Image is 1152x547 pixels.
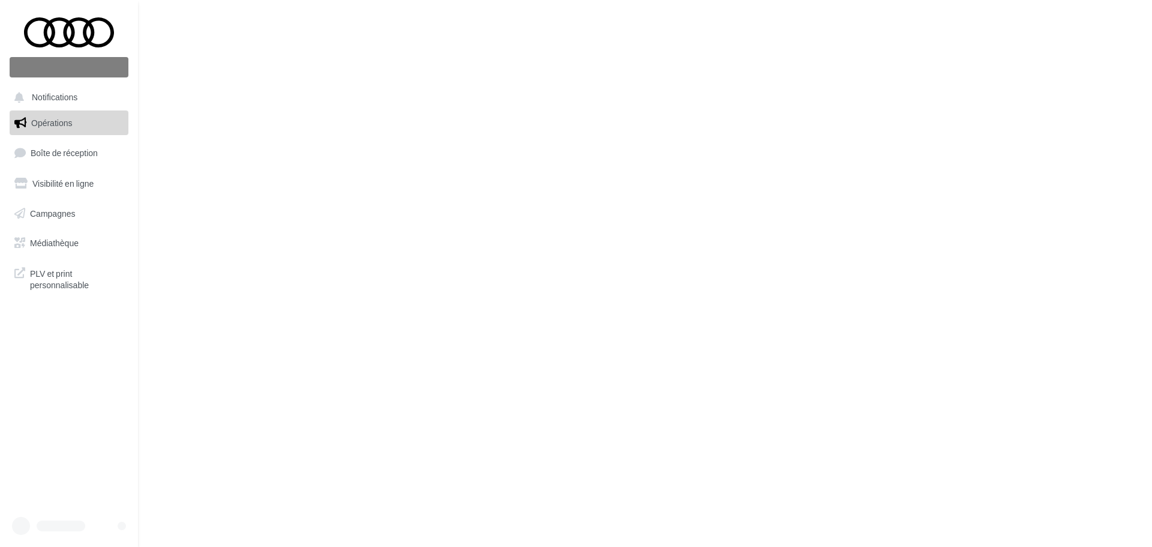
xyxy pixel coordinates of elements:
a: Visibilité en ligne [7,171,131,196]
span: Médiathèque [30,238,79,248]
a: PLV et print personnalisable [7,261,131,296]
a: Boîte de réception [7,140,131,166]
span: Notifications [32,92,77,103]
span: Boîte de réception [31,148,98,158]
span: Campagnes [30,208,76,218]
a: Campagnes [7,201,131,226]
a: Opérations [7,110,131,136]
span: Opérations [31,118,72,128]
a: Médiathèque [7,231,131,256]
span: Visibilité en ligne [32,178,94,189]
span: PLV et print personnalisable [30,265,124,291]
div: Nouvelle campagne [10,57,128,77]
